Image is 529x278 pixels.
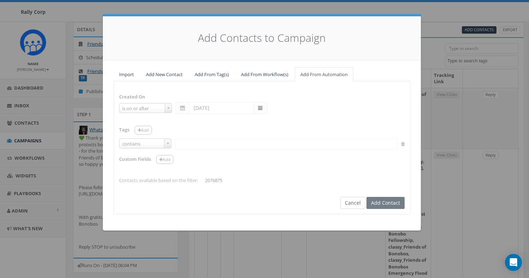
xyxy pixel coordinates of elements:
[295,67,353,82] a: Add From Automation
[505,254,522,271] div: Open Intercom Messenger
[113,30,410,46] h4: Add Contacts to Campaign
[140,67,188,82] a: Add New Contact
[235,67,294,82] a: Add From Workflow(s)
[340,197,365,209] button: Cancel
[366,197,405,209] button: Add Contact
[113,67,140,82] a: Import
[189,67,235,82] a: Add From Tag(s)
